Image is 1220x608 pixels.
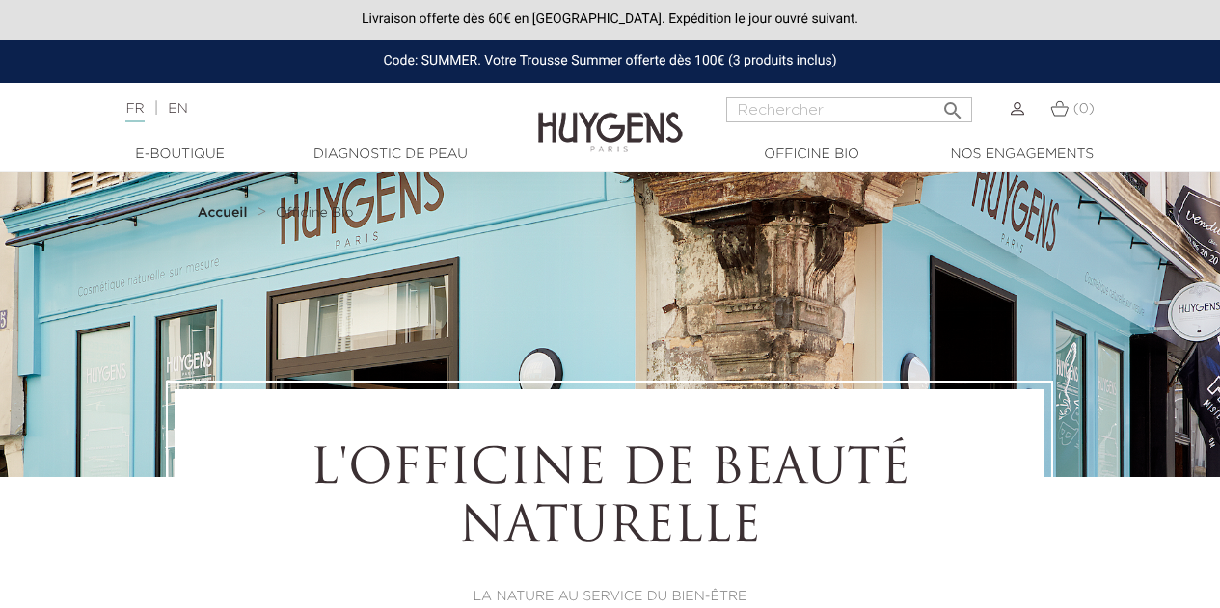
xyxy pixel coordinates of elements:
button:  [935,92,970,118]
input: Rechercher [726,97,972,122]
h1: L'OFFICINE DE BEAUTÉ NATURELLE [228,442,991,558]
span: (0) [1073,102,1095,116]
i:  [941,93,964,117]
a: Officine Bio [276,205,354,221]
a: Diagnostic de peau [294,145,487,165]
a: Nos engagements [926,145,1119,165]
a: EN [168,102,187,116]
a: E-Boutique [84,145,277,165]
a: FR [125,102,144,122]
p: LA NATURE AU SERVICE DU BIEN-ÊTRE [228,587,991,607]
a: Accueil [198,205,252,221]
img: Huygens [538,81,683,155]
a: Officine Bio [716,145,908,165]
div: | [116,97,494,120]
strong: Accueil [198,206,248,220]
span: Officine Bio [276,206,354,220]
